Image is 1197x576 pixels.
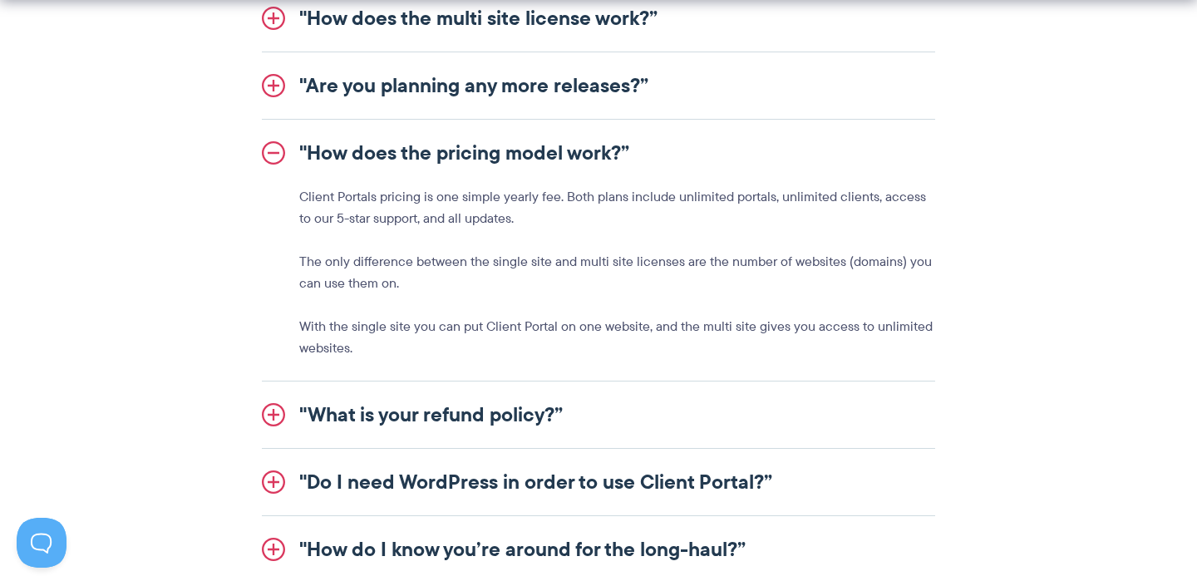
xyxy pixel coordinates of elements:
a: "What is your refund policy?” [262,382,935,448]
p: The only difference between the single site and multi site licenses are the number of websites (d... [299,251,935,294]
iframe: Toggle Customer Support [17,518,66,568]
a: "How does the pricing model work?” [262,120,935,186]
a: "Are you planning any more releases?” [262,52,935,119]
a: "Do I need WordPress in order to use Client Portal?” [262,449,935,515]
p: Client Portals pricing is one simple yearly fee. Both plans include unlimited portals, unlimited ... [299,186,935,229]
p: With the single site you can put Client Portal on one website, and the multi site gives you acces... [299,316,935,359]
